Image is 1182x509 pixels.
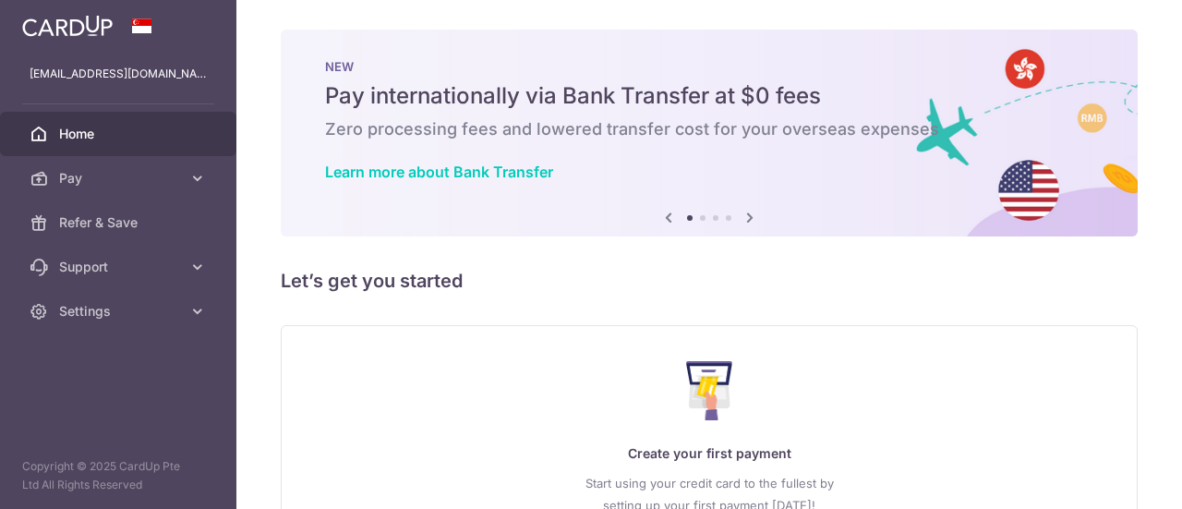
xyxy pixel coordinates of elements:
[281,30,1138,236] img: Bank transfer banner
[59,125,181,143] span: Home
[59,169,181,188] span: Pay
[325,81,1093,111] h5: Pay internationally via Bank Transfer at $0 fees
[30,65,207,83] p: [EMAIL_ADDRESS][DOMAIN_NAME]
[325,118,1093,140] h6: Zero processing fees and lowered transfer cost for your overseas expenses
[325,163,553,181] a: Learn more about Bank Transfer
[281,266,1138,296] h5: Let’s get you started
[319,442,1100,465] p: Create your first payment
[59,258,181,276] span: Support
[325,59,1093,74] p: NEW
[59,302,181,321] span: Settings
[59,213,181,232] span: Refer & Save
[686,361,733,420] img: Make Payment
[22,15,113,37] img: CardUp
